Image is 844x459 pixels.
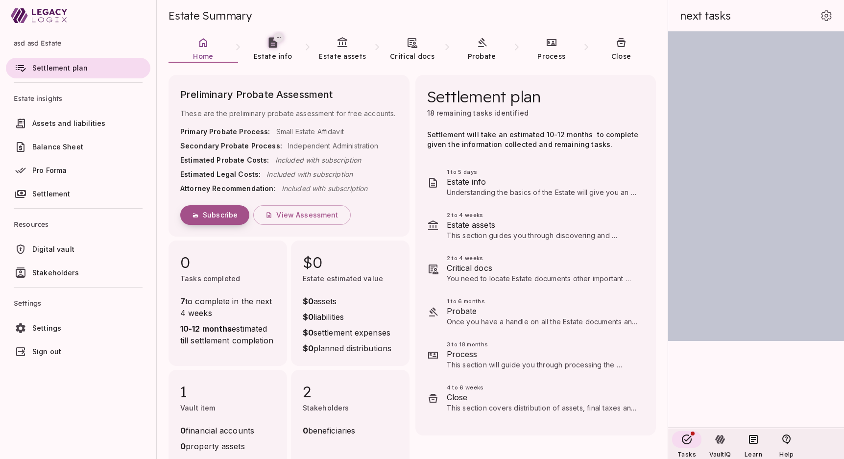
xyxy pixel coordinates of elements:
[677,451,696,458] span: Tasks
[415,161,656,204] div: 1 to 5 daysEstate infoUnderstanding the basics of the Estate will give you an early perspective o...
[415,334,656,377] div: 3 to 18 monthsProcessThis section will guide you through processing the Estate’s assets. Tasks re...
[32,245,74,253] span: Digital vault
[180,323,275,346] span: estimated till settlement completion
[254,52,292,61] span: Estate info
[680,9,731,23] span: next tasks
[6,318,150,338] a: Settings
[303,296,313,306] strong: $0
[447,188,641,197] p: Understanding the basics of the Estate will give you an early perspective on what’s in store for ...
[32,119,105,127] span: Assets and liabilities
[180,274,240,283] span: Tasks completed
[6,58,150,78] a: Settlement plan
[32,190,71,198] span: Settlement
[276,127,344,136] span: Small Estate Affidavit
[427,130,641,148] span: Settlement will take an estimated 10-12 months to complete given the information collected and re...
[447,384,641,391] span: 4 to 6 weeks
[180,295,275,319] span: to complete in the next 4 weeks
[180,441,186,451] strong: 0
[447,211,641,219] span: 2 to 4 weeks
[537,52,565,61] span: Process
[447,317,640,404] span: Once you have a handle on all the Estate documents and assets, you can make a final determination...
[6,113,150,134] a: Assets and liabilities
[303,295,391,307] span: assets
[275,156,362,164] span: Included with subscription
[390,52,434,61] span: Critical docs
[6,341,150,362] a: Sign out
[303,274,383,283] span: Estate estimated value
[303,327,391,338] span: settlement expenses
[6,263,150,283] a: Stakeholders
[303,404,349,412] span: Stakeholders
[303,252,398,272] span: $0
[447,176,641,188] span: Estate info
[303,342,391,354] span: planned distributions
[180,87,398,108] span: Preliminary Probate Assessment
[180,404,216,412] span: Vault item
[415,204,656,247] div: 2 to 4 weeksEstate assetsThis section guides you through discovering and documenting the deceased...
[276,211,338,219] span: View Assessment
[447,254,641,262] span: 2 to 4 weeks
[303,328,313,338] strong: $0
[180,184,276,193] span: Attorney Recommendation:
[447,219,641,231] span: Estate assets
[14,291,143,315] span: Settings
[288,142,378,150] span: Independent Administration
[447,274,631,322] span: You need to locate Estate documents other important items to settle the Estate, such as insurance...
[32,268,79,277] span: Stakeholders
[180,142,282,150] span: Secondary Probate Process:
[6,184,150,204] a: Settlement
[447,305,641,317] span: Probate
[303,311,391,323] span: liabilities
[6,160,150,181] a: Pro Forma
[169,241,287,366] div: 0Tasks completed7to complete in the next 4 weeks10-12 monthsestimated till settlement completion
[14,213,143,236] span: Resources
[447,340,641,348] span: 3 to 18 months
[180,127,270,136] span: Primary Probate Process:
[415,290,656,334] div: 1 to 6 monthsProbateOnce you have a handle on all the Estate documents and assets, you can make a...
[203,211,238,219] span: Subscribe
[282,184,368,193] span: Included with subscription
[14,87,143,110] span: Estate insights
[193,52,213,61] span: Home
[447,262,641,274] span: Critical docs
[709,451,731,458] span: VaultIQ
[779,451,794,458] span: Help
[447,404,638,451] span: This section covers distribution of assets, final taxes and accounting, and how to wrap things up...
[6,239,150,260] a: Digital vault
[32,64,88,72] span: Settlement plan
[447,168,641,176] span: 1 to 5 days
[32,347,61,356] span: Sign out
[427,109,529,117] span: 18 remaining tasks identified
[180,426,186,435] strong: 0
[180,324,232,334] strong: 10-12 months
[180,296,185,306] strong: 7
[253,205,350,225] button: View Assessment
[319,52,366,61] span: Estate assets
[303,382,398,401] span: 2
[415,377,656,420] div: 4 to 6 weeksCloseThis section covers distribution of assets, final taxes and accounting, and how ...
[415,247,656,290] div: 2 to 4 weeksCritical docsYou need to locate Estate documents other important items to settle the ...
[180,440,266,452] span: property assets
[180,252,275,272] span: 0
[611,52,631,61] span: Close
[291,241,410,366] div: $0Estate estimated value$0assets$0liabilities$0settlement expenses$0planned distributions
[303,343,313,353] strong: $0
[745,451,762,458] span: Learn
[32,324,61,332] span: Settings
[266,170,353,178] span: Included with subscription
[14,31,143,55] span: asd asd Estate
[180,205,249,225] button: Subscribe
[180,425,266,436] span: financial accounts
[447,348,641,360] span: Process
[468,52,496,61] span: Probate
[180,382,275,401] span: 1
[303,426,308,435] strong: 0
[6,137,150,157] a: Balance Sheet
[180,108,398,119] span: These are the preliminary probate assessment for free accounts.
[180,170,261,178] span: Estimated Legal Costs:
[447,361,639,398] span: This section will guide you through processing the Estate’s assets. Tasks related to your specifi...
[169,9,252,23] span: Estate Summary
[447,391,641,403] span: Close
[447,297,641,305] span: 1 to 6 months
[32,143,83,151] span: Balance Sheet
